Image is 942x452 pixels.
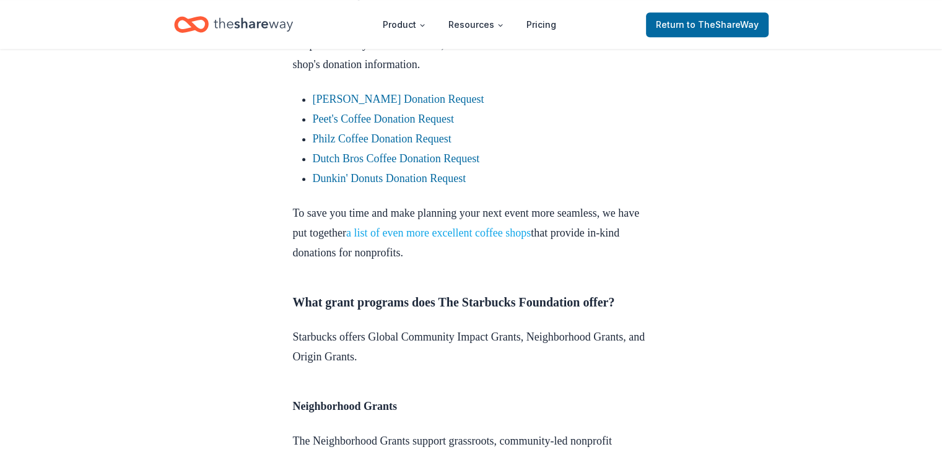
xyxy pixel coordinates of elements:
[687,19,759,30] span: to TheShareWay
[293,396,650,416] h4: Neighborhood Grants
[293,327,650,367] p: Starbucks offers Global Community Impact Grants, Neighborhood Grants, and Origin Grants.
[293,292,650,312] h3: What grant programs does The Starbucks Foundation offer?
[174,10,293,39] a: Home
[646,12,769,37] a: Returnto TheShareWay
[373,10,566,39] nav: Main
[313,93,484,105] a: [PERSON_NAME] Donation Request
[313,152,480,165] a: Dutch Bros Coffee Donation Request
[313,113,454,125] a: Peet's Coffee Donation Request
[373,12,436,37] button: Product
[346,227,531,239] a: a list of even more excellent coffee shops
[313,133,451,145] a: Philz Coffee Donation Request
[293,203,650,263] p: To save you time and make planning your next event more seamless, we have put together that provi...
[517,12,566,37] a: Pricing
[313,172,466,185] a: Dunkin' Donuts Donation Request
[656,17,759,32] span: Return
[438,12,514,37] button: Resources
